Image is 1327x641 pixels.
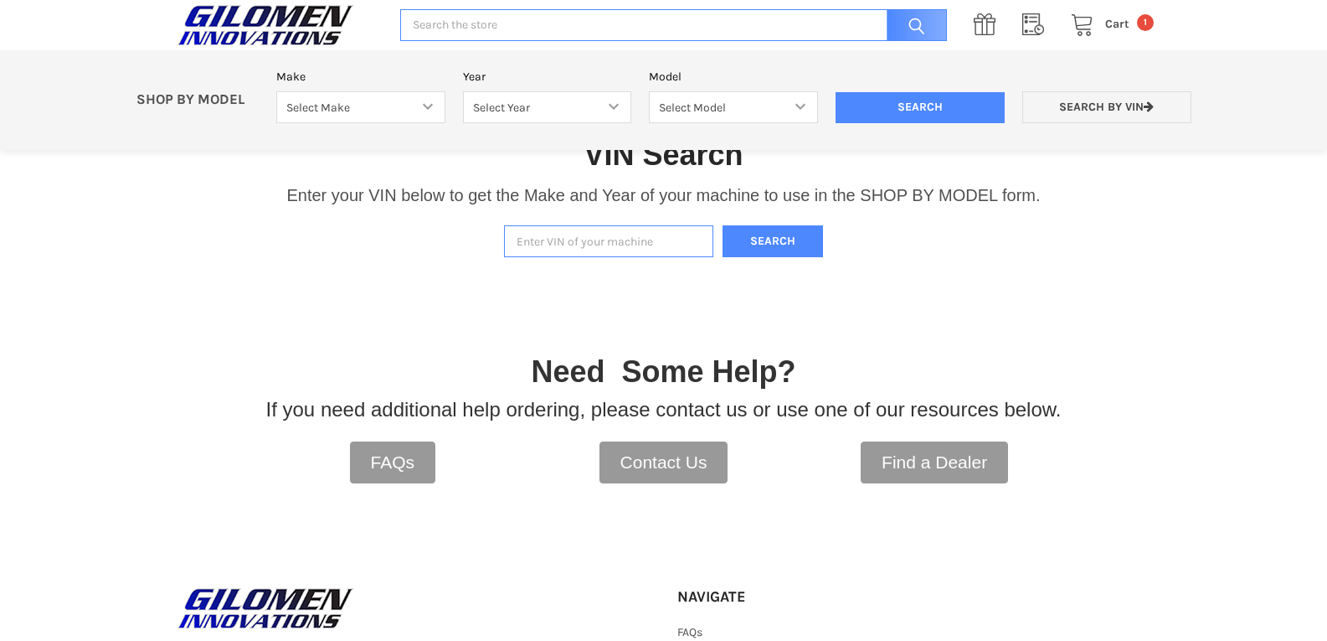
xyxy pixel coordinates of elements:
h1: VIN Search [584,136,743,173]
label: Year [463,68,632,85]
p: Need Some Help? [531,349,795,395]
p: If you need additional help ordering, please contact us or use one of our resources below. [266,395,1062,425]
a: FAQs [677,625,702,639]
span: 1 [1137,14,1154,31]
input: Search [878,9,947,42]
img: GILOMEN INNOVATIONS [173,4,357,46]
button: Search [723,225,823,258]
span: Cart [1105,17,1129,31]
p: Enter your VIN below to get the Make and Year of your machine to use in the SHOP BY MODEL form. [286,183,1040,208]
input: Search [836,92,1005,124]
img: GILOMEN INNOVATIONS [173,587,357,629]
input: Enter VIN of your machine [504,225,713,258]
a: Find a Dealer [861,442,1008,483]
a: FAQs [350,442,436,483]
a: Search by VIN [1022,91,1191,124]
input: Search the store [400,9,946,42]
p: SHOP BY MODEL [127,91,268,109]
a: GILOMEN INNOVATIONS [173,587,650,629]
a: GILOMEN INNOVATIONS [173,4,383,46]
a: Cart 1 [1062,14,1154,35]
label: Make [276,68,445,85]
label: Model [649,68,818,85]
h5: Navigate [677,587,818,607]
a: Contact Us [599,442,728,483]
